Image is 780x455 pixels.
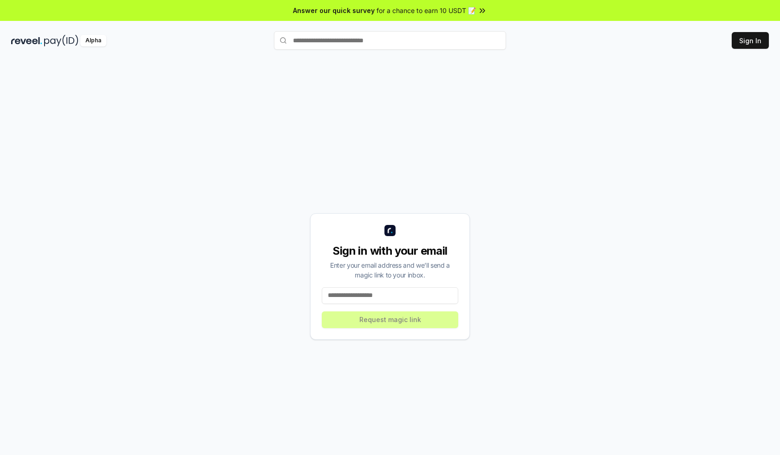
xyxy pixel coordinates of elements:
[11,35,42,46] img: reveel_dark
[293,6,375,15] span: Answer our quick survey
[732,32,769,49] button: Sign In
[322,260,458,280] div: Enter your email address and we’ll send a magic link to your inbox.
[322,244,458,258] div: Sign in with your email
[384,225,396,236] img: logo_small
[44,35,78,46] img: pay_id
[377,6,476,15] span: for a chance to earn 10 USDT 📝
[80,35,106,46] div: Alpha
